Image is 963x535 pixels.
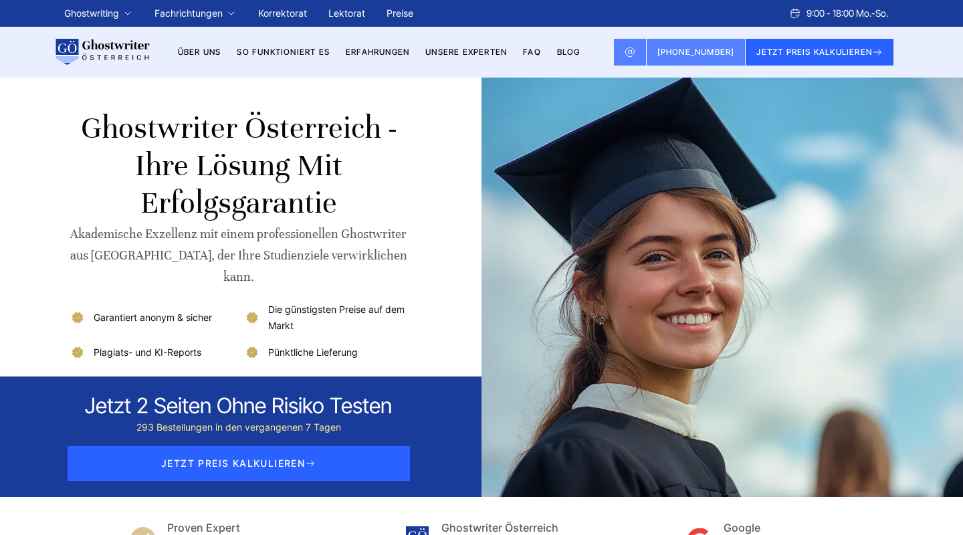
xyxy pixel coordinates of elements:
[387,7,413,19] a: Preise
[53,39,150,66] img: logo wirschreiben
[625,47,635,58] img: Email
[328,7,365,19] a: Lektorat
[657,47,735,57] span: [PHONE_NUMBER]
[746,39,893,66] button: JETZT PREIS KALKULIEREN
[64,5,119,21] a: Ghostwriting
[70,344,233,360] li: Plagiats- und KI-Reports
[68,446,410,481] span: JETZT PREIS KALKULIEREN
[523,47,541,57] a: FAQ
[85,419,392,435] div: 293 Bestellungen in den vergangenen 7 Tagen
[70,223,407,288] div: Akademische Exzellenz mit einem professionellen Ghostwriter aus [GEOGRAPHIC_DATA], der Ihre Studi...
[647,39,746,66] a: [PHONE_NUMBER]
[70,302,233,334] li: Garantiert anonym & sicher
[807,5,888,21] span: 9:00 - 18:00 Mo.-So.
[85,393,392,419] div: Jetzt 2 seiten ohne risiko testen
[789,8,801,19] img: Schedule
[258,7,307,19] a: Korrektorat
[70,310,86,326] img: Garantiert anonym & sicher
[425,47,507,57] a: Unsere Experten
[70,344,86,360] img: Plagiats- und KI-Reports
[178,47,221,57] a: Über uns
[244,344,260,360] img: Pünktliche Lieferung
[244,344,408,360] li: Pünktliche Lieferung
[346,47,409,57] a: Erfahrungen
[154,5,223,21] a: Fachrichtungen
[244,310,260,326] img: Die günstigsten Preise auf dem Markt
[70,110,407,222] h1: Ghostwriter Österreich - Ihre Lösung mit Erfolgsgarantie
[237,47,330,57] a: So funktioniert es
[244,302,408,334] li: Die günstigsten Preise auf dem Markt
[557,47,580,57] a: BLOG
